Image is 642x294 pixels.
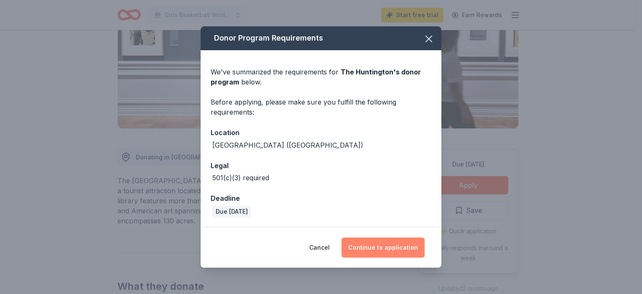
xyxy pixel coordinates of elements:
[212,206,251,217] div: Due [DATE]
[211,193,431,204] div: Deadline
[341,238,425,258] button: Continue to application
[211,97,431,117] div: Before applying, please make sure you fulfill the following requirements:
[211,160,431,171] div: Legal
[201,26,441,50] div: Donor Program Requirements
[211,67,431,87] div: We've summarized the requirements for below.
[309,238,330,258] button: Cancel
[212,140,363,150] div: [GEOGRAPHIC_DATA] ([GEOGRAPHIC_DATA])
[211,127,431,138] div: Location
[212,173,269,183] div: 501(c)(3) required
